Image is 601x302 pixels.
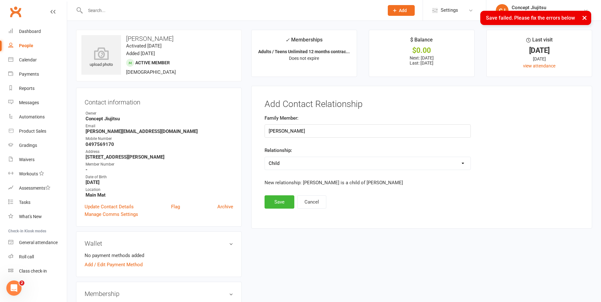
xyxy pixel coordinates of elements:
span: Add [399,8,407,13]
a: What's New [8,210,67,224]
div: Memberships [285,36,323,47]
div: Roll call [19,254,34,259]
strong: [DATE] [86,179,233,185]
a: view attendance [523,63,555,68]
div: Last visit [526,36,553,47]
span: Active member [135,60,170,65]
a: Product Sales [8,124,67,138]
strong: [STREET_ADDRESS][PERSON_NAME] [86,154,233,160]
a: Add / Edit Payment Method [85,261,143,268]
a: Roll call [8,250,67,264]
button: Save [265,195,294,209]
div: Date of Birth [86,174,233,180]
div: Location [86,187,233,193]
div: General attendance [19,240,58,245]
div: Address [86,149,233,155]
div: Product Sales [19,129,46,134]
div: CJ [496,4,508,17]
div: Payments [19,72,39,77]
div: New relationship: [PERSON_NAME] is a child of [PERSON_NAME] [265,179,471,186]
h3: Add Contact Relationship [265,99,579,109]
input: Search... [83,6,380,15]
a: People [8,39,67,53]
a: Workouts [8,167,67,181]
strong: [PERSON_NAME][EMAIL_ADDRESS][DOMAIN_NAME] [86,129,233,134]
i: ✓ [285,37,290,43]
div: $0.00 [375,47,469,54]
div: [DATE] [492,55,586,62]
div: Member Number [86,161,233,167]
a: Reports [8,81,67,96]
div: Reports [19,86,35,91]
div: Tasks [19,200,30,205]
strong: Main Mat [86,192,233,198]
div: Automations [19,114,45,119]
a: Clubworx [8,4,23,20]
h3: [PERSON_NAME] [81,35,236,42]
strong: Concept Jiujitsu [86,116,233,122]
p: Next: [DATE] Last: [DATE] [375,55,469,66]
button: Add [388,5,415,16]
a: Messages [8,96,67,110]
a: Automations [8,110,67,124]
div: Calendar [19,57,37,62]
a: Payments [8,67,67,81]
div: Class check-in [19,268,47,274]
a: Flag [171,203,180,211]
a: Waivers [8,153,67,167]
a: Class kiosk mode [8,264,67,278]
div: Save failed. Please fix the errors below [480,11,591,25]
div: Owner [86,110,233,116]
a: Manage Comms Settings [85,211,138,218]
span: Does not expire [289,56,319,61]
label: Relationship: [265,147,292,154]
time: Activated [DATE] [126,43,162,49]
div: What's New [19,214,42,219]
span: [DEMOGRAPHIC_DATA] [126,69,176,75]
a: Calendar [8,53,67,67]
div: Email [86,123,233,129]
li: No payment methods added [85,252,233,259]
label: Family Member: [265,114,298,122]
a: Assessments [8,181,67,195]
div: Messages [19,100,39,105]
h3: Wallet [85,240,233,247]
button: × [579,11,590,24]
a: Gradings [8,138,67,153]
h3: Membership [85,290,233,297]
a: Tasks [8,195,67,210]
div: Concept Jiu Jitsu & MMA Pakenham [512,10,583,16]
a: Dashboard [8,24,67,39]
div: Assessments [19,186,50,191]
time: Added [DATE] [126,51,155,56]
div: Workouts [19,171,38,176]
div: $ Balance [410,36,433,47]
span: 2 [19,280,24,286]
div: [DATE] [492,47,586,54]
div: Gradings [19,143,37,148]
a: General attendance kiosk mode [8,236,67,250]
div: Dashboard [19,29,41,34]
strong: 0497569170 [86,142,233,147]
div: Concept Jiujitsu [512,5,583,10]
h3: Contact information [85,96,233,106]
span: Settings [441,3,458,17]
div: Mobile Number [86,136,233,142]
button: Cancel [297,195,326,209]
a: Update Contact Details [85,203,134,211]
strong: - [86,167,233,173]
strong: Adults / Teens Unlimited 12 months contrac... [258,49,350,54]
div: People [19,43,33,48]
div: upload photo [81,47,121,68]
iframe: Intercom live chat [6,280,22,296]
div: Waivers [19,157,35,162]
a: Archive [217,203,233,211]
